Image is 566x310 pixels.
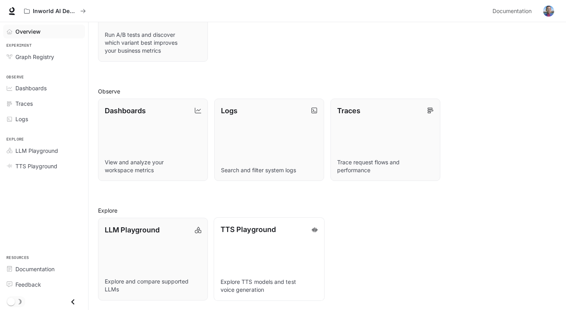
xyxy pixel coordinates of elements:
[15,162,57,170] span: TTS Playground
[64,294,82,310] button: Close drawer
[330,99,440,181] a: TracesTrace request flows and performance
[15,280,41,289] span: Feedback
[105,105,146,116] p: Dashboards
[98,218,208,300] a: LLM PlaygroundExplore and compare supported LLMs
[21,3,89,19] button: All workspaces
[105,278,201,293] p: Explore and compare supported LLMs
[541,3,557,19] button: User avatar
[221,278,318,294] p: Explore TTS models and test voice generation
[337,105,360,116] p: Traces
[221,105,238,116] p: Logs
[105,31,201,55] p: Run A/B tests and discover which variant best improves your business metrics
[98,87,557,95] h2: Observe
[489,3,538,19] a: Documentation
[15,146,58,155] span: LLM Playground
[3,278,85,291] a: Feedback
[15,115,28,123] span: Logs
[7,297,15,306] span: Dark mode toggle
[221,224,276,235] p: TTS Playground
[3,112,85,126] a: Logs
[337,158,434,174] p: Trace request flows and performance
[221,166,317,174] p: Search and filter system logs
[3,50,85,64] a: Graph Registry
[15,265,55,273] span: Documentation
[15,27,41,36] span: Overview
[105,224,160,235] p: LLM Playground
[3,97,85,110] a: Traces
[98,206,557,215] h2: Explore
[15,53,54,61] span: Graph Registry
[3,81,85,95] a: Dashboards
[543,6,554,17] img: User avatar
[98,99,208,181] a: DashboardsView and analyze your workspace metrics
[3,159,85,173] a: TTS Playground
[15,99,33,108] span: Traces
[214,217,325,301] a: TTS PlaygroundExplore TTS models and test voice generation
[3,25,85,38] a: Overview
[105,158,201,174] p: View and analyze your workspace metrics
[492,6,532,16] span: Documentation
[33,8,77,15] p: Inworld AI Demos
[3,144,85,158] a: LLM Playground
[15,84,47,92] span: Dashboards
[3,262,85,276] a: Documentation
[214,99,324,181] a: LogsSearch and filter system logs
